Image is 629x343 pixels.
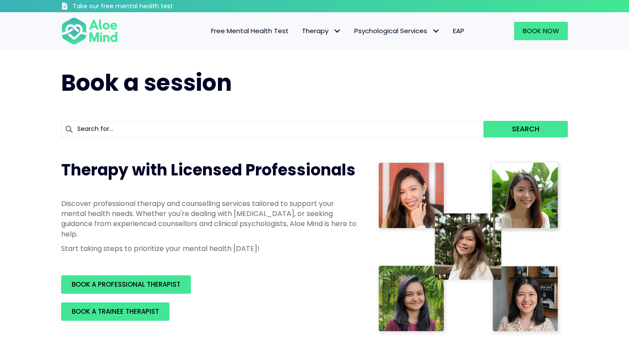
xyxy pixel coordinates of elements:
[514,22,568,40] a: Book Now
[331,25,343,38] span: Therapy: submenu
[295,22,348,40] a: TherapyTherapy: submenu
[72,307,159,316] span: BOOK A TRAINEE THERAPIST
[61,17,118,45] img: Aloe mind Logo
[204,22,295,40] a: Free Mental Health Test
[61,2,220,12] a: Take our free mental health test
[61,159,356,181] span: Therapy with Licensed Professionals
[72,280,180,289] span: BOOK A PROFESSIONAL THERAPIST
[61,199,358,239] p: Discover professional therapy and counselling services tailored to support your mental health nee...
[61,275,191,294] a: BOOK A PROFESSIONAL THERAPIST
[446,22,471,40] a: EAP
[302,26,341,35] span: Therapy
[61,121,484,137] input: Search for...
[348,22,446,40] a: Psychological ServicesPsychological Services: submenu
[61,67,232,99] span: Book a session
[61,244,358,254] p: Start taking steps to prioritize your mental health [DATE]!
[429,25,442,38] span: Psychological Services: submenu
[129,22,471,40] nav: Menu
[73,2,220,11] h3: Take our free mental health test
[61,302,169,321] a: BOOK A TRAINEE THERAPIST
[354,26,440,35] span: Psychological Services
[453,26,464,35] span: EAP
[523,26,559,35] span: Book Now
[211,26,289,35] span: Free Mental Health Test
[484,121,568,137] button: Search
[376,159,563,336] img: Therapist collage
